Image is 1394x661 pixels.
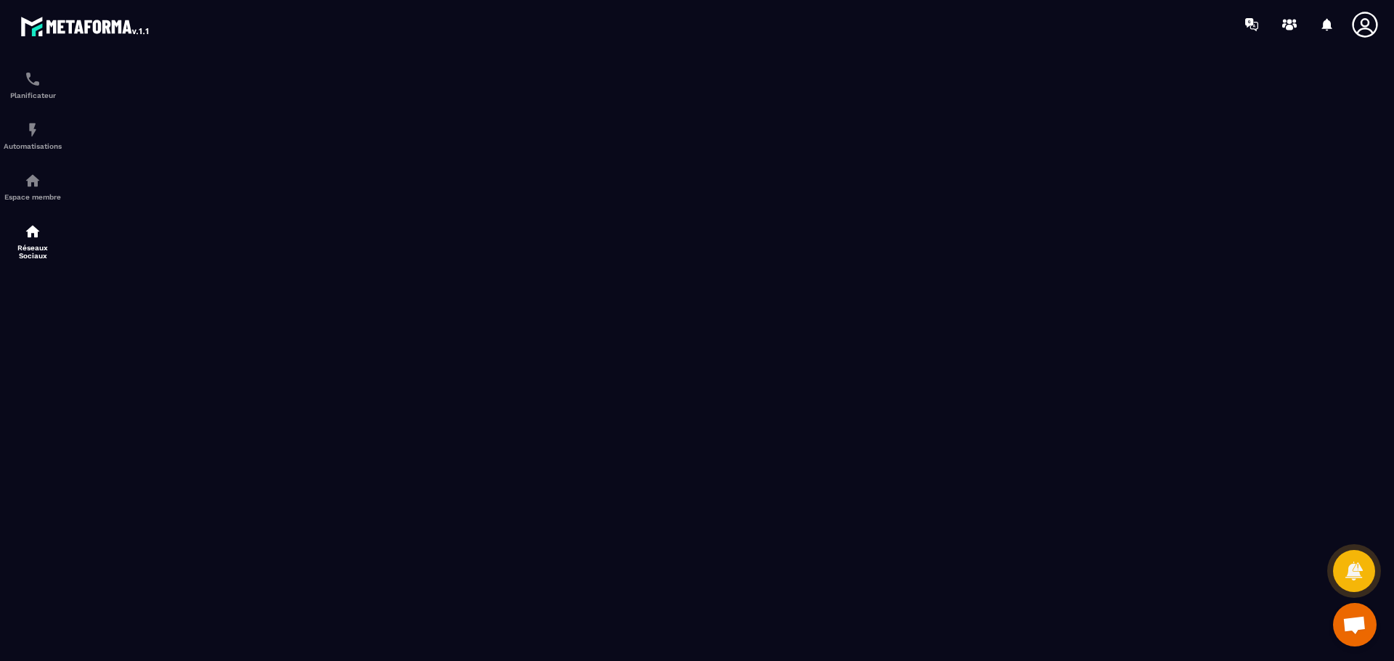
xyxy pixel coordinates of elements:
p: Automatisations [4,142,62,150]
p: Espace membre [4,193,62,201]
a: social-networksocial-networkRéseaux Sociaux [4,212,62,271]
img: logo [20,13,151,39]
img: scheduler [24,70,41,88]
p: Planificateur [4,91,62,99]
a: automationsautomationsAutomatisations [4,110,62,161]
img: social-network [24,223,41,240]
img: automations [24,172,41,189]
a: automationsautomationsEspace membre [4,161,62,212]
a: Ouvrir le chat [1333,603,1377,646]
a: schedulerschedulerPlanificateur [4,59,62,110]
img: automations [24,121,41,139]
p: Réseaux Sociaux [4,244,62,260]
